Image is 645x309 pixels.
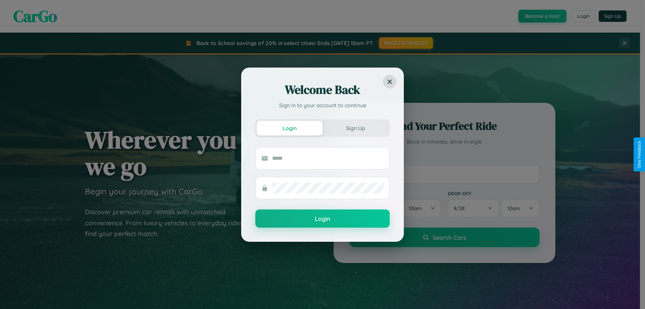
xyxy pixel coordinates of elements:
[257,121,322,136] button: Login
[637,141,642,168] div: Give Feedback
[255,82,390,98] h2: Welcome Back
[255,101,390,109] p: Sign in to your account to continue
[322,121,388,136] button: Sign Up
[255,209,390,228] button: Login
